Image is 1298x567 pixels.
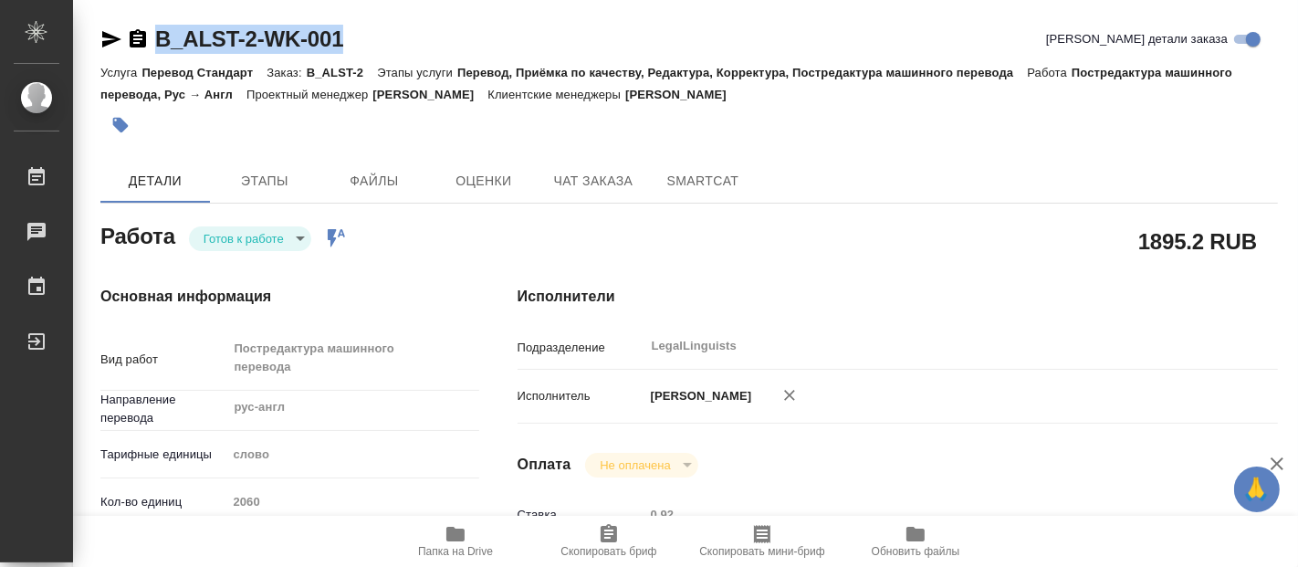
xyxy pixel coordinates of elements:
p: [PERSON_NAME] [372,88,487,101]
p: Клиентские менеджеры [487,88,625,101]
p: Работа [1027,66,1072,79]
span: Скопировать мини-бриф [699,545,824,558]
button: Скопировать бриф [532,516,686,567]
h4: Оплата [518,454,571,476]
span: Файлы [330,170,418,193]
span: Скопировать бриф [560,545,656,558]
h2: Работа [100,218,175,251]
p: Подразделение [518,339,644,357]
h2: 1895.2 RUB [1138,226,1257,257]
p: Проектный менеджер [246,88,372,101]
span: Этапы [221,170,309,193]
input: Пустое поле [226,488,479,515]
span: SmartCat [659,170,747,193]
button: 🙏 [1234,467,1280,512]
p: Перевод, Приёмка по качеству, Редактура, Корректура, Постредактура машинного перевода [457,66,1027,79]
button: Папка на Drive [379,516,532,567]
span: [PERSON_NAME] детали заказа [1046,30,1228,48]
span: Чат заказа [550,170,637,193]
span: Оценки [440,170,528,193]
p: Направление перевода [100,391,226,427]
button: Скопировать ссылку для ЯМессенджера [100,28,122,50]
h4: Исполнители [518,286,1278,308]
span: Детали [111,170,199,193]
button: Добавить тэг [100,105,141,145]
p: Исполнитель [518,387,644,405]
p: B_ALST-2 [307,66,378,79]
p: Кол-во единиц [100,493,226,511]
div: Готов к работе [189,226,311,251]
p: Заказ: [267,66,306,79]
h4: Основная информация [100,286,445,308]
span: Папка на Drive [418,545,493,558]
button: Скопировать мини-бриф [686,516,839,567]
span: Обновить файлы [872,545,960,558]
span: 🙏 [1241,470,1272,509]
button: Не оплачена [594,457,675,473]
p: Услуга [100,66,141,79]
p: Ставка [518,506,644,524]
p: [PERSON_NAME] [625,88,740,101]
button: Готов к работе [198,231,289,247]
button: Удалить исполнителя [769,375,810,415]
input: Пустое поле [644,501,1215,528]
button: Обновить файлы [839,516,992,567]
p: Вид работ [100,351,226,369]
button: Скопировать ссылку [127,28,149,50]
div: Готов к работе [585,453,697,478]
div: слово [226,439,479,470]
p: Перевод Стандарт [141,66,267,79]
a: B_ALST-2-WK-001 [155,26,343,51]
p: [PERSON_NAME] [644,387,752,405]
p: Этапы услуги [377,66,457,79]
p: Тарифные единицы [100,446,226,464]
